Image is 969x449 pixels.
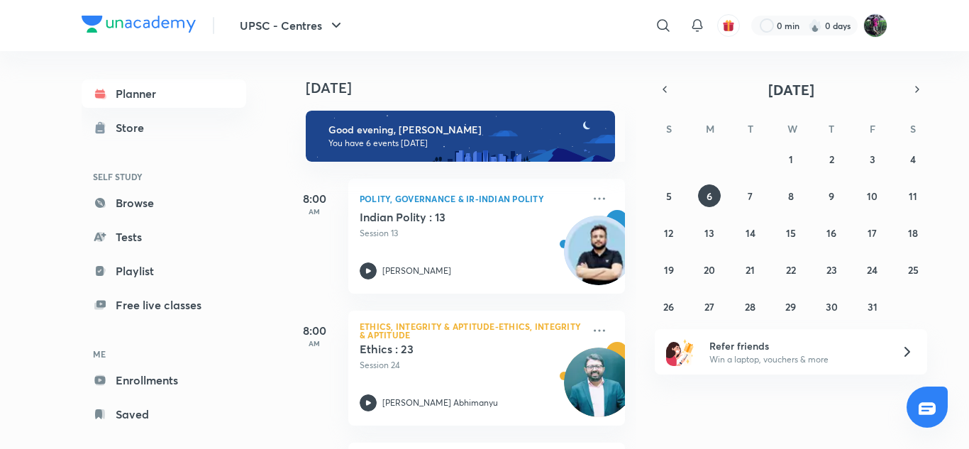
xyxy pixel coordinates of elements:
[820,184,843,207] button: October 9, 2025
[698,295,721,318] button: October 27, 2025
[717,14,740,37] button: avatar
[707,189,712,203] abbr: October 6, 2025
[360,227,582,240] p: Session 13
[360,359,582,372] p: Session 24
[704,226,714,240] abbr: October 13, 2025
[902,148,924,170] button: October 4, 2025
[768,80,814,99] span: [DATE]
[82,79,246,108] a: Planner
[658,184,680,207] button: October 5, 2025
[867,189,877,203] abbr: October 10, 2025
[739,184,762,207] button: October 7, 2025
[829,153,834,166] abbr: October 2, 2025
[863,13,887,38] img: Ravishekhar Kumar
[706,122,714,135] abbr: Monday
[658,295,680,318] button: October 26, 2025
[902,221,924,244] button: October 18, 2025
[709,353,884,366] p: Win a laptop, vouchers & more
[820,148,843,170] button: October 2, 2025
[908,263,919,277] abbr: October 25, 2025
[870,153,875,166] abbr: October 3, 2025
[780,221,802,244] button: October 15, 2025
[739,295,762,318] button: October 28, 2025
[861,221,884,244] button: October 17, 2025
[820,221,843,244] button: October 16, 2025
[231,11,353,40] button: UPSC - Centres
[808,18,822,33] img: streak
[867,263,877,277] abbr: October 24, 2025
[82,165,246,189] h6: SELF STUDY
[382,265,451,277] p: [PERSON_NAME]
[82,16,196,33] img: Company Logo
[745,300,755,314] abbr: October 28, 2025
[704,300,714,314] abbr: October 27, 2025
[82,342,246,366] h6: ME
[328,123,602,136] h6: Good evening, [PERSON_NAME]
[360,342,536,356] h5: Ethics : 23
[286,322,343,339] h5: 8:00
[787,122,797,135] abbr: Wednesday
[826,263,837,277] abbr: October 23, 2025
[780,148,802,170] button: October 1, 2025
[861,258,884,281] button: October 24, 2025
[748,189,753,203] abbr: October 7, 2025
[868,300,877,314] abbr: October 31, 2025
[826,300,838,314] abbr: October 30, 2025
[746,263,755,277] abbr: October 21, 2025
[704,263,715,277] abbr: October 20, 2025
[360,210,536,224] h5: Indian Polity : 13
[861,184,884,207] button: October 10, 2025
[829,189,834,203] abbr: October 9, 2025
[286,190,343,207] h5: 8:00
[722,19,735,32] img: avatar
[82,223,246,251] a: Tests
[664,263,674,277] abbr: October 19, 2025
[698,221,721,244] button: October 13, 2025
[666,122,672,135] abbr: Sunday
[788,189,794,203] abbr: October 8, 2025
[820,295,843,318] button: October 30, 2025
[675,79,907,99] button: [DATE]
[658,258,680,281] button: October 19, 2025
[360,190,582,207] p: Polity, Governance & IR-Indian Polity
[820,258,843,281] button: October 23, 2025
[286,339,343,348] p: AM
[116,119,153,136] div: Store
[306,79,639,96] h4: [DATE]
[786,263,796,277] abbr: October 22, 2025
[739,258,762,281] button: October 21, 2025
[780,295,802,318] button: October 29, 2025
[868,226,877,240] abbr: October 17, 2025
[780,184,802,207] button: October 8, 2025
[780,258,802,281] button: October 22, 2025
[82,291,246,319] a: Free live classes
[746,226,755,240] abbr: October 14, 2025
[709,338,884,353] h6: Refer friends
[861,295,884,318] button: October 31, 2025
[698,258,721,281] button: October 20, 2025
[360,322,582,339] p: Ethics, Integrity & Aptitude-Ethics, Integrity & Aptitude
[910,122,916,135] abbr: Saturday
[861,148,884,170] button: October 3, 2025
[902,184,924,207] button: October 11, 2025
[664,226,673,240] abbr: October 12, 2025
[82,16,196,36] a: Company Logo
[870,122,875,135] abbr: Friday
[789,153,793,166] abbr: October 1, 2025
[666,338,694,366] img: referral
[328,138,602,149] p: You have 6 events [DATE]
[382,397,498,409] p: [PERSON_NAME] Abhimanyu
[663,300,674,314] abbr: October 26, 2025
[909,189,917,203] abbr: October 11, 2025
[698,184,721,207] button: October 6, 2025
[785,300,796,314] abbr: October 29, 2025
[82,113,246,142] a: Store
[748,122,753,135] abbr: Tuesday
[82,400,246,428] a: Saved
[658,221,680,244] button: October 12, 2025
[82,366,246,394] a: Enrollments
[82,189,246,217] a: Browse
[286,207,343,216] p: AM
[908,226,918,240] abbr: October 18, 2025
[829,122,834,135] abbr: Thursday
